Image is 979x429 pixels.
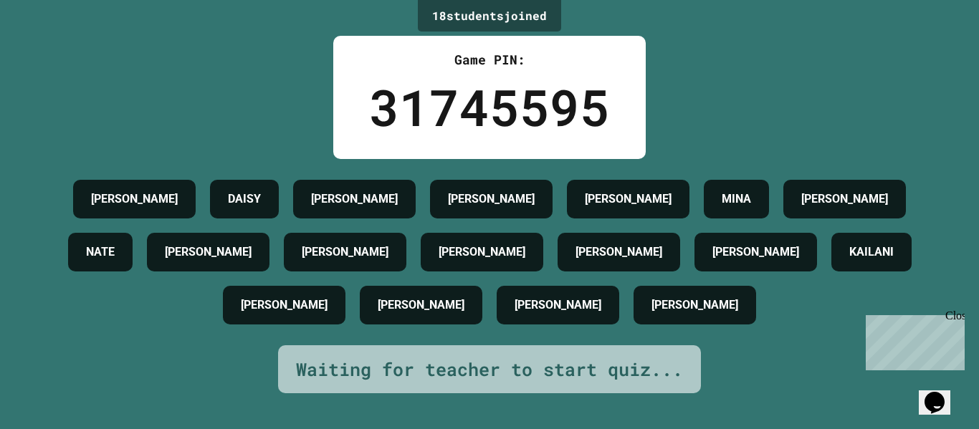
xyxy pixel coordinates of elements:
h4: [PERSON_NAME] [165,244,252,261]
div: 31745595 [369,69,610,145]
h4: [PERSON_NAME] [712,244,799,261]
h4: [PERSON_NAME] [302,244,388,261]
h4: [PERSON_NAME] [241,297,328,314]
h4: DAISY [228,191,261,208]
h4: [PERSON_NAME] [439,244,525,261]
div: Chat with us now!Close [6,6,99,91]
h4: [PERSON_NAME] [585,191,672,208]
h4: NATE [86,244,115,261]
h4: [PERSON_NAME] [448,191,535,208]
iframe: chat widget [860,309,965,370]
h4: [PERSON_NAME] [801,191,888,208]
h4: [PERSON_NAME] [378,297,464,314]
h4: [PERSON_NAME] [651,297,738,314]
iframe: chat widget [919,372,965,415]
h4: [PERSON_NAME] [515,297,601,314]
h4: KAILANI [849,244,894,261]
div: Game PIN: [369,50,610,69]
h4: [PERSON_NAME] [576,244,662,261]
h4: MINA [722,191,751,208]
h4: [PERSON_NAME] [91,191,178,208]
div: Waiting for teacher to start quiz... [296,356,683,383]
h4: [PERSON_NAME] [311,191,398,208]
